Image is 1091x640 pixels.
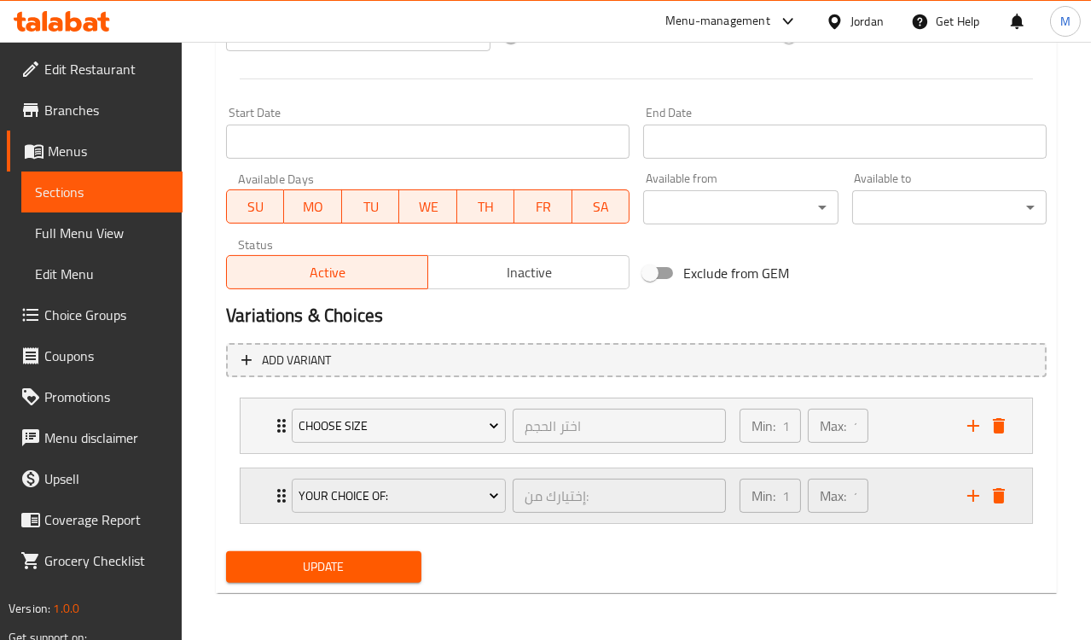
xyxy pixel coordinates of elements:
p: JOD [238,24,260,44]
span: Active [234,260,421,285]
p: Min: [752,416,775,436]
a: Sections [21,172,183,212]
span: Exclude from GEM [683,263,789,283]
button: Choose size [292,409,506,443]
a: Menu disclaimer [7,417,183,458]
h2: Variations & Choices [226,303,1047,329]
button: SA [572,189,630,224]
span: Edit Menu [35,264,169,284]
span: SU [234,195,277,219]
span: Add variant [262,350,331,371]
a: Edit Menu [21,253,183,294]
button: MO [284,189,341,224]
button: add [960,483,986,509]
div: Menu-management [665,11,770,32]
button: Active [226,255,428,289]
p: Max: [820,486,846,506]
span: Menus [48,141,169,161]
span: Branches [44,100,169,120]
button: FR [514,189,572,224]
span: Choose size [299,416,500,437]
span: Sections [35,182,169,202]
a: Edit Restaurant [7,49,183,90]
div: ​ [852,190,1047,224]
span: MO [291,195,334,219]
span: Edit Restaurant [44,59,169,79]
button: Inactive [427,255,630,289]
button: TU [342,189,399,224]
button: TH [457,189,514,224]
span: Price on selection [544,25,645,45]
span: Grocery Checklist [44,550,169,571]
a: Menus [7,131,183,172]
button: WE [399,189,456,224]
li: Expand [226,391,1047,461]
span: Update [240,556,407,578]
span: TH [464,195,508,219]
button: delete [986,483,1012,509]
span: Version: [9,597,50,620]
span: Inactive [435,260,623,285]
div: ​ [643,190,838,224]
span: Full Menu View [35,223,169,243]
span: Coupons [44,346,169,366]
span: FR [521,195,565,219]
span: WE [406,195,450,219]
span: Promotions [44,387,169,407]
a: Coverage Report [7,499,183,540]
li: Expand [226,461,1047,531]
span: SA [579,195,623,219]
a: Full Menu View [21,212,183,253]
div: Expand [241,399,1032,453]
button: SU [226,189,284,224]
button: delete [986,413,1012,439]
span: TU [349,195,392,219]
button: add [960,413,986,439]
span: Coverage Report [44,509,169,530]
span: 1.0.0 [53,597,79,620]
span: M [1060,12,1071,31]
a: Coupons [7,335,183,376]
div: Jordan [850,12,884,31]
p: Min: [752,486,775,506]
a: Branches [7,90,183,131]
p: Max: [820,416,846,436]
span: Choice Groups [44,305,169,325]
a: Promotions [7,376,183,417]
span: Free item [822,25,877,45]
button: Add variant [226,343,1047,378]
button: Update [226,551,421,583]
span: Your Choice Of: [299,486,500,507]
a: Choice Groups [7,294,183,335]
div: Expand [241,468,1032,523]
span: Upsell [44,468,169,489]
span: Menu disclaimer [44,428,169,448]
a: Upsell [7,458,183,499]
a: Grocery Checklist [7,540,183,581]
button: Your Choice Of: [292,479,506,513]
